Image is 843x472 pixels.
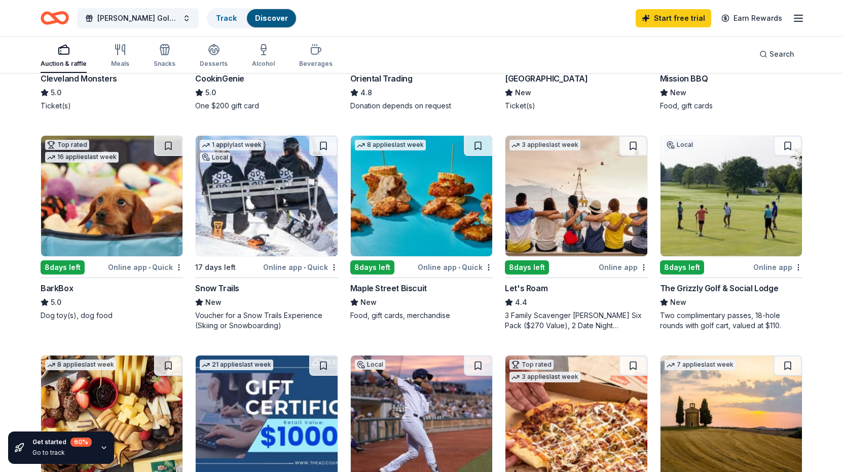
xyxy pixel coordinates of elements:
span: 4.8 [360,87,372,99]
a: Image for Maple Street Biscuit8 applieslast week8days leftOnline app•QuickMaple Street BiscuitNew... [350,135,493,321]
div: Alcohol [252,60,275,68]
div: 8 days left [41,260,85,274]
a: Start free trial [636,9,711,27]
img: Image for The Grizzly Golf & Social Lodge [661,136,802,256]
span: New [205,296,222,308]
a: Image for Snow Trails1 applylast weekLocal17 days leftOnline app•QuickSnow TrailsNewVoucher for a... [195,135,338,331]
img: Image for Snow Trails [196,136,337,256]
div: Online app Quick [418,261,493,273]
span: • [304,263,306,271]
span: 5.0 [51,87,61,99]
div: Online app Quick [263,261,338,273]
a: Track [216,14,237,22]
div: Go to track [32,449,92,457]
div: Snacks [154,60,175,68]
div: Let's Roam [505,282,547,294]
div: Food, gift cards [660,101,802,111]
div: [GEOGRAPHIC_DATA] [505,72,588,85]
div: Mission BBQ [660,72,708,85]
div: Desserts [200,60,228,68]
div: Online app Quick [108,261,183,273]
button: Alcohol [252,40,275,73]
a: Home [41,6,69,30]
div: Dog toy(s), dog food [41,310,183,321]
div: Oriental Trading [350,72,413,85]
span: New [360,296,377,308]
div: 8 days left [350,260,394,274]
a: Earn Rewards [715,9,788,27]
div: Beverages [299,60,333,68]
span: 5.0 [51,296,61,308]
img: Image for Let's Roam [505,136,647,256]
div: Top rated [45,140,89,150]
div: 16 applies last week [45,152,119,163]
img: Image for BarkBox [41,136,182,256]
span: • [458,263,460,271]
div: Donation depends on request [350,101,493,111]
button: Meals [111,40,129,73]
span: New [515,87,531,99]
div: 3 Family Scavenger [PERSON_NAME] Six Pack ($270 Value), 2 Date Night Scavenger [PERSON_NAME] Two ... [505,310,647,331]
div: Maple Street Biscuit [350,282,427,294]
a: Discover [255,14,288,22]
div: CookinGenie [195,72,244,85]
div: The Grizzly Golf & Social Lodge [660,282,779,294]
div: 8 days left [660,260,704,274]
div: Meals [111,60,129,68]
a: Image for Let's Roam3 applieslast week8days leftOnline appLet's Roam4.43 Family Scavenger [PERSON... [505,135,647,331]
button: Auction & raffle [41,40,87,73]
div: Ticket(s) [505,101,647,111]
div: Get started [32,438,92,447]
div: 8 days left [505,260,549,274]
button: Snacks [154,40,175,73]
div: 8 applies last week [45,360,116,370]
span: [PERSON_NAME] Golf Outing [97,12,178,24]
div: 1 apply last week [200,140,264,150]
div: 3 applies last week [509,372,580,382]
div: 7 applies last week [665,360,736,370]
span: Search [769,48,794,60]
button: TrackDiscover [207,8,297,28]
span: • [149,263,151,271]
div: Voucher for a Snow Trails Experience (Skiing or Snowboarding) [195,310,338,331]
span: New [670,87,686,99]
div: 17 days left [195,261,236,273]
a: Image for The Grizzly Golf & Social LodgeLocal8days leftOnline appThe Grizzly Golf & Social Lodge... [660,135,802,331]
div: Top rated [509,360,554,370]
span: New [670,296,686,308]
div: Local [355,360,385,370]
div: Online app [753,261,802,273]
button: Search [751,44,802,64]
button: Desserts [200,40,228,73]
div: 21 applies last week [200,360,273,370]
img: Image for Maple Street Biscuit [351,136,492,256]
div: Local [665,140,695,150]
div: Snow Trails [195,282,239,294]
div: Food, gift cards, merchandise [350,310,493,321]
div: Ticket(s) [41,101,183,111]
button: Beverages [299,40,333,73]
div: Local [200,152,230,163]
div: Two complimentary passes, 18-hole rounds with golf cart, valued at $110. [660,310,802,331]
div: Cleveland Monsters [41,72,117,85]
div: 8 applies last week [355,140,426,150]
div: BarkBox [41,282,73,294]
div: Auction & raffle [41,60,87,68]
a: Image for BarkBoxTop rated16 applieslast week8days leftOnline app•QuickBarkBox5.0Dog toy(s), dog ... [41,135,183,321]
div: One $200 gift card [195,101,338,111]
div: 3 applies last week [509,140,580,150]
div: 60 % [70,438,92,447]
button: [PERSON_NAME] Golf Outing [77,8,199,28]
span: 4.4 [515,296,527,308]
span: 5.0 [205,87,216,99]
div: Online app [599,261,648,273]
